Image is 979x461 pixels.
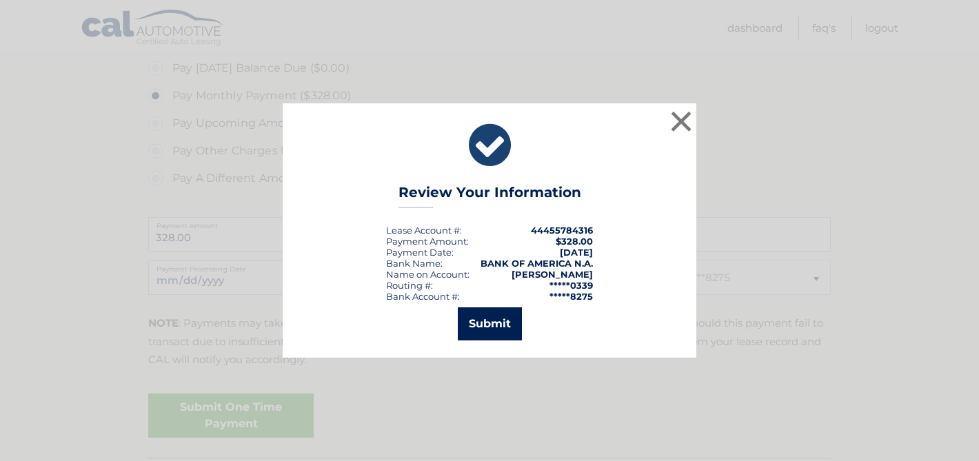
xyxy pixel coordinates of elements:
button: Submit [458,307,522,340]
div: Routing #: [386,280,433,291]
span: [DATE] [560,247,593,258]
div: Payment Amount: [386,236,469,247]
span: Payment Date [386,247,452,258]
h3: Review Your Information [398,184,581,208]
button: × [667,107,695,135]
strong: 44455784316 [531,225,593,236]
strong: BANK OF AMERICA N.A. [481,258,593,269]
div: Name on Account: [386,269,470,280]
div: Bank Account #: [386,291,460,302]
div: Lease Account #: [386,225,462,236]
div: Bank Name: [386,258,443,269]
span: $328.00 [556,236,593,247]
div: : [386,247,454,258]
strong: [PERSON_NAME] [512,269,593,280]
